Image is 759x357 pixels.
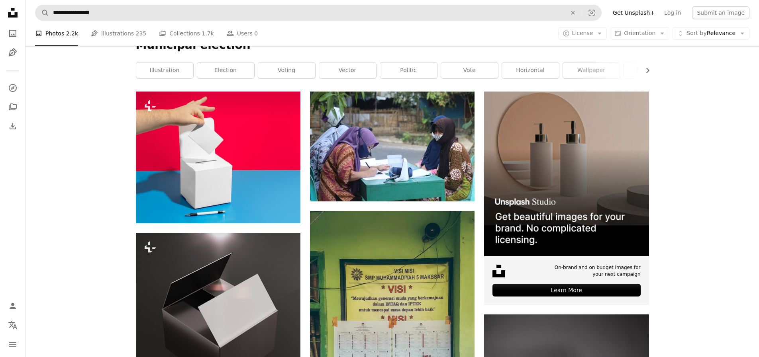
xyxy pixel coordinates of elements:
[159,21,214,46] a: Collections 1.7k
[35,5,602,21] form: Find visuals sitewide
[136,29,147,38] span: 235
[686,29,735,37] span: Relevance
[563,62,620,78] a: wallpaper
[202,29,214,38] span: 1.7k
[441,62,498,78] a: vote
[136,332,300,339] a: A black box with a white square inside
[5,80,21,96] a: Explore
[91,21,146,46] a: Illustrations 235
[484,92,649,256] img: file-1715714113747-b8b0561c490eimage
[550,264,640,278] span: On-brand and on budget images for your next campaign
[5,336,21,352] button: Menu
[310,143,475,150] a: woman in brown and red hijab sitting on green box
[5,25,21,41] a: Photos
[624,30,655,36] span: Orientation
[136,92,300,223] img: a hand reaching into a white box with a piece of paper sticking out of it
[610,27,669,40] button: Orientation
[35,5,49,20] button: Search Unsplash
[492,284,640,297] div: Learn More
[492,265,505,277] img: file-1631678316303-ed18b8b5cb9cimage
[258,62,315,78] a: voting
[640,62,649,78] button: scroll list to the right
[673,27,749,40] button: Sort byRelevance
[5,99,21,115] a: Collections
[686,30,706,36] span: Sort by
[608,6,659,19] a: Get Unsplash+
[582,5,601,20] button: Visual search
[380,62,437,78] a: politic
[558,27,607,40] button: License
[5,45,21,60] a: Illustrations
[227,21,258,46] a: Users 0
[484,92,649,305] a: On-brand and on budget images for your next campaignLearn More
[5,298,21,314] a: Log in / Sign up
[310,92,475,201] img: woman in brown and red hijab sitting on green box
[136,154,300,161] a: a hand reaching into a white box with a piece of paper sticking out of it
[319,62,376,78] a: vector
[5,118,21,134] a: Download History
[692,6,749,19] button: Submit an image
[197,62,254,78] a: election
[659,6,686,19] a: Log in
[254,29,258,38] span: 0
[5,5,21,22] a: Home — Unsplash
[564,5,582,20] button: Clear
[502,62,559,78] a: horizontal
[572,30,593,36] span: License
[136,62,193,78] a: illustration
[624,62,681,78] a: flat design
[5,317,21,333] button: Language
